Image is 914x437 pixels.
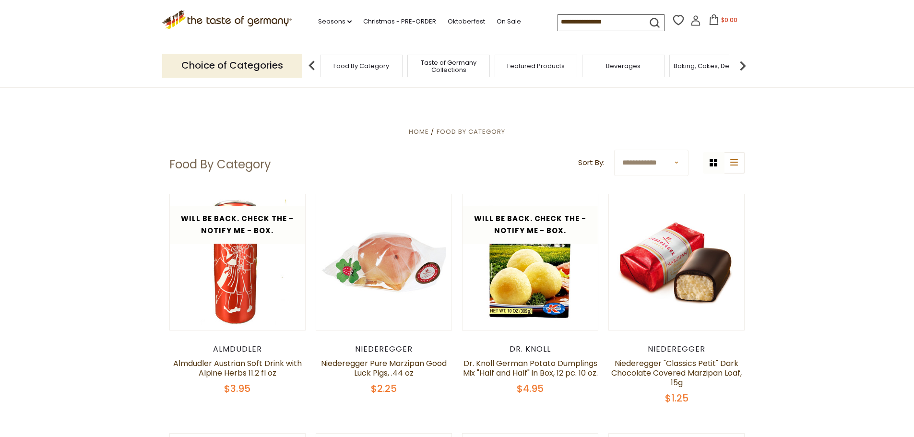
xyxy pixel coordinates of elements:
[703,14,744,29] button: $0.00
[609,212,745,313] img: Niederegger "Classics Petit" Dark Chocolate Covered Marzipan Loaf, 15g
[169,344,306,354] div: Almdudler
[463,358,598,378] a: Dr. Knoll German Potato Dumplings Mix "Half and Half" in Box, 12 pc. 10 oz.
[665,391,688,405] span: $1.25
[371,382,397,395] span: $2.25
[507,62,565,70] a: Featured Products
[721,16,737,24] span: $0.00
[321,358,447,378] a: Niederegger Pure Marzipan Good Luck Pigs, .44 oz
[170,194,306,330] img: Almdudler Austrian Soft Drink with Alpine Herbs 11.2 fl oz
[162,54,302,77] p: Choice of Categories
[733,56,752,75] img: next arrow
[410,59,487,73] a: Taste of Germany Collections
[302,56,321,75] img: previous arrow
[173,358,302,378] a: Almdudler Austrian Soft Drink with Alpine Herbs 11.2 fl oz
[316,194,452,330] img: Niederegger Pure Marzipan Good Luck Pigs, .44 oz
[578,157,605,169] label: Sort By:
[463,194,598,330] img: Dr. Knoll German Potato Dumplings Mix "Half and Half" in Box, 12 pc. 10 oz.
[497,16,521,27] a: On Sale
[448,16,485,27] a: Oktoberfest
[333,62,389,70] a: Food By Category
[517,382,544,395] span: $4.95
[462,344,599,354] div: Dr. Knoll
[409,127,429,136] a: Home
[318,16,352,27] a: Seasons
[611,358,742,388] a: Niederegger "Classics Petit" Dark Chocolate Covered Marzipan Loaf, 15g
[316,344,452,354] div: Niederegger
[437,127,505,136] a: Food By Category
[363,16,436,27] a: Christmas - PRE-ORDER
[224,382,250,395] span: $3.95
[606,62,641,70] a: Beverages
[608,344,745,354] div: Niederegger
[674,62,748,70] a: Baking, Cakes, Desserts
[169,157,271,172] h1: Food By Category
